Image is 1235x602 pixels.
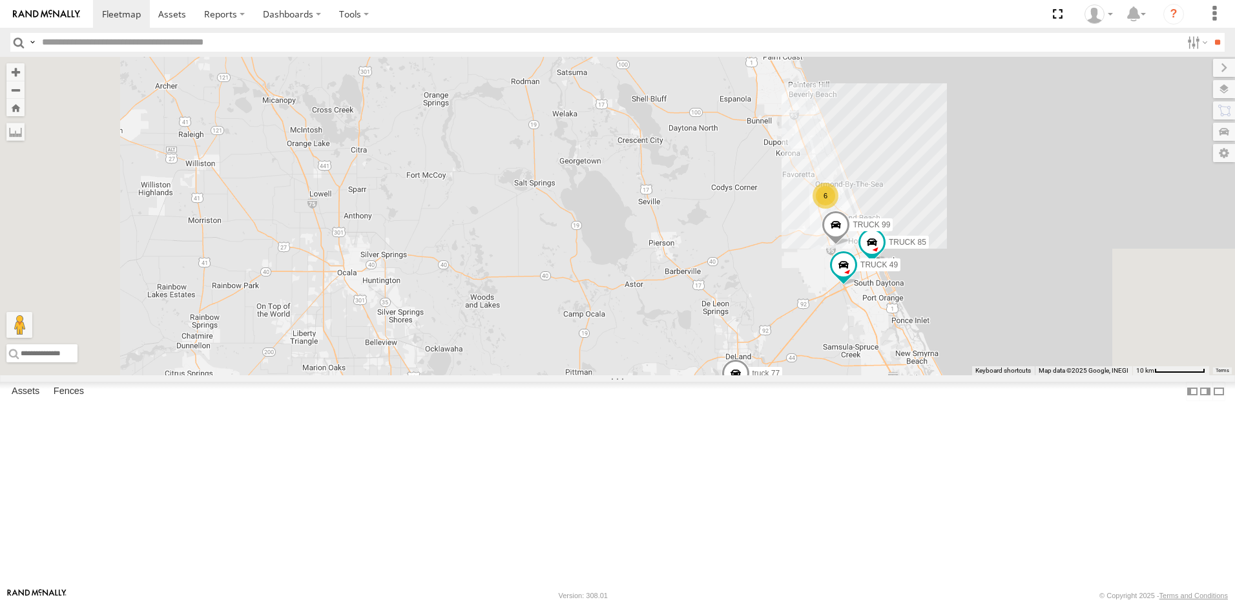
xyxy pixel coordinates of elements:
label: Map Settings [1213,144,1235,162]
div: Version: 308.01 [559,592,608,599]
label: Assets [5,382,46,400]
span: truck 77 [752,369,780,378]
span: 10 km [1136,367,1154,374]
a: Visit our Website [7,589,67,602]
button: Zoom out [6,81,25,99]
span: TRUCK 99 [853,220,890,229]
span: Map data ©2025 Google, INEGI [1039,367,1128,374]
button: Zoom Home [6,99,25,116]
div: 6 [813,183,838,209]
a: Terms and Conditions [1159,592,1228,599]
button: Drag Pegman onto the map to open Street View [6,312,32,338]
a: Terms (opens in new tab) [1216,368,1229,373]
div: Thomas Crowe [1080,5,1117,24]
label: Dock Summary Table to the Right [1199,382,1212,400]
span: TRUCK 49 [860,260,898,269]
img: rand-logo.svg [13,10,80,19]
label: Search Query [27,33,37,52]
label: Measure [6,123,25,141]
label: Hide Summary Table [1212,382,1225,400]
span: TRUCK 85 [889,237,926,246]
button: Zoom in [6,63,25,81]
label: Fences [47,382,90,400]
label: Search Filter Options [1182,33,1210,52]
button: Keyboard shortcuts [975,366,1031,375]
label: Dock Summary Table to the Left [1186,382,1199,400]
div: © Copyright 2025 - [1099,592,1228,599]
i: ? [1163,4,1184,25]
button: Map Scale: 10 km per 75 pixels [1132,366,1209,375]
